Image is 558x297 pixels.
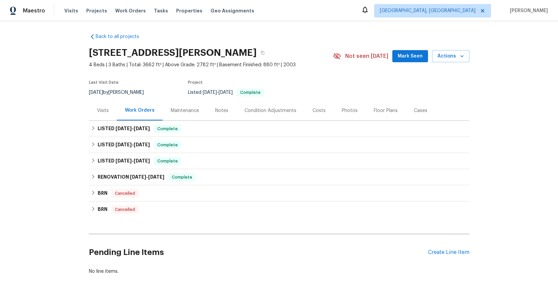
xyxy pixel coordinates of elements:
[155,142,180,148] span: Complete
[98,173,164,181] h6: RENOVATION
[188,80,203,84] span: Project
[203,90,233,95] span: -
[89,49,257,56] h2: [STREET_ADDRESS][PERSON_NAME]
[134,126,150,131] span: [DATE]
[392,50,428,63] button: Mark Seen
[112,190,138,197] span: Cancelled
[130,175,164,179] span: -
[116,158,150,163] span: -
[89,137,469,153] div: LISTED [DATE]-[DATE]Complete
[89,88,152,97] div: by [PERSON_NAME]
[125,107,155,114] div: Work Orders
[23,7,45,14] span: Maestro
[89,153,469,169] div: LISTED [DATE]-[DATE]Complete
[116,158,132,163] span: [DATE]
[155,125,180,132] span: Complete
[89,90,103,95] span: [DATE]
[257,47,269,59] button: Copy Address
[116,142,132,147] span: [DATE]
[97,107,109,114] div: Visits
[64,7,78,14] span: Visits
[89,268,469,275] div: No line items.
[219,90,233,95] span: [DATE]
[244,107,296,114] div: Condition Adjustments
[98,125,150,133] h6: LISTED
[98,157,150,165] h6: LISTED
[437,52,464,61] span: Actions
[380,7,475,14] span: [GEOGRAPHIC_DATA], [GEOGRAPHIC_DATA]
[428,249,469,256] div: Create Line Item
[89,62,333,68] span: 4 Beds | 3 Baths | Total: 3662 ft² | Above Grade: 2782 ft² | Basement Finished: 880 ft² | 2003
[398,52,423,61] span: Mark Seen
[89,121,469,137] div: LISTED [DATE]-[DATE]Complete
[203,90,217,95] span: [DATE]
[98,206,107,214] h6: BRN
[89,237,428,268] h2: Pending Line Items
[414,107,427,114] div: Cases
[215,107,228,114] div: Notes
[134,158,150,163] span: [DATE]
[116,126,150,131] span: -
[116,142,150,147] span: -
[237,90,263,95] span: Complete
[176,7,202,14] span: Properties
[169,174,195,181] span: Complete
[89,201,469,218] div: BRN Cancelled
[89,33,154,40] a: Back to all projects
[89,80,119,84] span: Last Visit Date
[188,90,264,95] span: Listed
[154,8,168,13] span: Tasks
[98,141,150,149] h6: LISTED
[115,7,146,14] span: Work Orders
[374,107,398,114] div: Floor Plans
[507,7,548,14] span: [PERSON_NAME]
[171,107,199,114] div: Maintenance
[432,50,469,63] button: Actions
[89,169,469,185] div: RENOVATION [DATE]-[DATE]Complete
[112,206,138,213] span: Cancelled
[210,7,254,14] span: Geo Assignments
[155,158,180,164] span: Complete
[148,175,164,179] span: [DATE]
[98,189,107,197] h6: BRN
[342,107,358,114] div: Photos
[134,142,150,147] span: [DATE]
[313,107,326,114] div: Costs
[89,185,469,201] div: BRN Cancelled
[86,7,107,14] span: Projects
[130,175,146,179] span: [DATE]
[345,53,388,60] span: Not seen [DATE]
[116,126,132,131] span: [DATE]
